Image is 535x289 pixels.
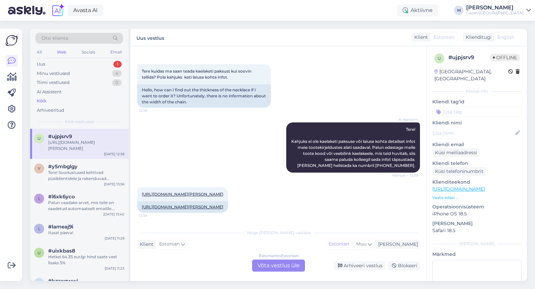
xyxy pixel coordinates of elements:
span: y [38,166,40,171]
div: Tere! Soodustused kehtivad püsiklientidele ja rakenduvad automaatselt ostukorvis täishinnaga tood... [48,170,124,182]
span: Tere! Kahjuks ei ole kaelaketi paksuse või laiuse kohta detailset infot meie tootekirjeldustes al... [291,127,416,168]
div: Võta vestlus üle [252,260,305,272]
span: #l6xk6yco [48,194,75,200]
div: Web [56,48,68,57]
span: Nähtud ✓ 12:38 [392,173,418,178]
div: Arhiveeri vestlus [334,261,385,270]
div: # ujpjsrv9 [448,54,490,62]
div: Hetkel 64.35 eur/gr hind saate veel lisaks 5% [48,254,124,266]
a: [URL][DOMAIN_NAME][PERSON_NAME] [142,204,223,209]
span: l [38,196,40,201]
p: Operatsioonisüsteem [432,203,522,210]
p: Klienditeekond [432,179,522,186]
div: [PERSON_NAME] [376,241,418,248]
span: Kõik vestlused [65,119,94,125]
a: [PERSON_NAME]Given [GEOGRAPHIC_DATA] [466,5,531,16]
div: 1 [113,61,122,68]
span: u [37,250,41,255]
span: #y5mbglgy [48,164,78,170]
span: Offline [490,54,520,61]
span: #uixkbas8 [48,248,75,254]
a: Avasta AI [68,5,103,16]
span: u [37,136,41,141]
div: Aktiivne [397,4,438,16]
div: Arhiveeritud [37,107,64,114]
span: #kzaxgwwj [48,278,78,284]
label: Uus vestlus [136,33,164,42]
a: [URL][DOMAIN_NAME] [432,186,485,192]
span: Muu [356,241,366,247]
p: Kliendi email [432,141,522,148]
img: Askly Logo [5,34,18,47]
div: [PERSON_NAME] [432,241,522,247]
div: M [454,6,463,15]
span: Estonian [159,240,180,248]
p: iPhone OS 18.5 [432,210,522,217]
p: Kliendi telefon [432,160,522,167]
div: [URL][DOMAIN_NAME][PERSON_NAME] [48,139,124,152]
div: Valige [PERSON_NAME] vastake [137,230,420,236]
div: Hello, how can I find out the thickness of the necklace if I want to order it? Unfortunately, the... [137,84,271,108]
div: Given [GEOGRAPHIC_DATA] [466,10,524,16]
div: [PERSON_NAME] [466,5,524,10]
span: #lameaj9i [48,224,73,230]
span: #ujpjsrv9 [48,133,72,139]
div: Minu vestlused [37,70,70,77]
div: Blokeeri [388,261,420,270]
div: [DATE] 11:23 [105,266,124,271]
span: 12:38 [139,108,164,113]
p: Kliendi tag'id [432,98,522,105]
input: Lisa tag [432,107,522,117]
div: Kõik [37,98,46,104]
div: Tiimi vestlused [37,79,70,86]
img: explore-ai [51,3,65,17]
div: AI Assistent [37,89,62,95]
div: Estonian to Estonian [259,253,299,259]
span: Tere kuidas ma saan teada kaelaketi paksust kui soovin tellida? Pole kahjuks keti laiuse kohta in... [142,69,252,80]
span: AI Assistent [393,117,418,122]
div: Ilusat päeva! [48,230,124,236]
input: Lisa nimi [433,129,514,137]
span: k [38,280,41,285]
div: Klient [412,34,428,41]
span: 12:38 [139,213,164,218]
div: 0 [112,79,122,86]
div: [DATE] 13:56 [104,182,124,187]
div: Email [109,48,123,57]
span: English [497,34,515,41]
div: Kliendi info [432,88,522,94]
p: Kliendi nimi [432,119,522,126]
div: All [35,48,43,57]
p: Safari 18.5 [432,227,522,234]
p: Vaata edasi ... [432,195,522,201]
p: Märkmed [432,251,522,258]
span: u [438,56,441,61]
div: Estonian [325,239,352,249]
div: Palun vaadake arvet, mis teile on saadetud automaatselt emailile. tellimuse kinnitusel, mis [PERS... [48,200,124,212]
div: Klienditugi [463,34,492,41]
div: [DATE] 13:40 [103,212,124,217]
div: [GEOGRAPHIC_DATA], [GEOGRAPHIC_DATA] [434,68,508,82]
div: [DATE] 12:38 [104,152,124,157]
div: Klient [137,241,153,248]
div: Uus [37,61,45,68]
p: [PERSON_NAME] [432,220,522,227]
a: [URL][DOMAIN_NAME][PERSON_NAME] [142,192,223,197]
div: Socials [80,48,97,57]
div: Küsi meiliaadressi [432,148,480,157]
span: l [38,226,40,231]
div: 4 [112,70,122,77]
span: Estonian [434,34,454,41]
div: Küsi telefoninumbrit [432,167,486,176]
span: Otsi kliente [41,35,68,42]
div: [DATE] 11:29 [105,236,124,241]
